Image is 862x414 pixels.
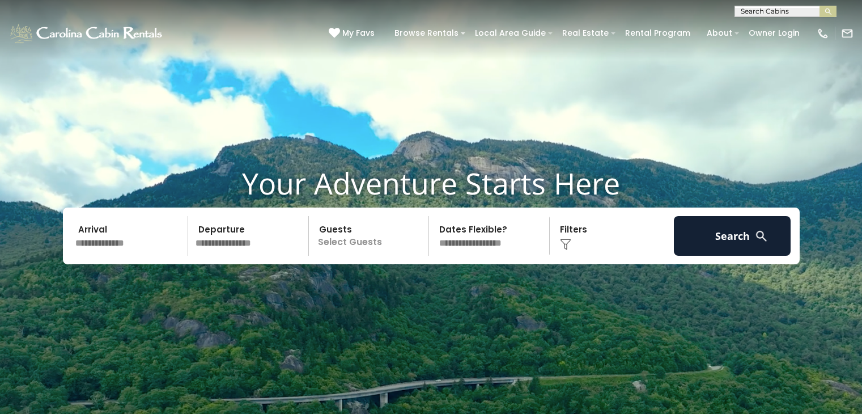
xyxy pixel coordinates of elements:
img: filter--v1.png [560,239,571,250]
button: Search [674,216,791,256]
a: Rental Program [619,24,696,42]
a: My Favs [329,27,377,40]
a: Local Area Guide [469,24,551,42]
a: About [701,24,738,42]
h1: Your Adventure Starts Here [9,166,853,201]
a: Owner Login [743,24,805,42]
p: Select Guests [312,216,429,256]
img: White-1-1-2.png [9,22,165,45]
a: Browse Rentals [389,24,464,42]
img: phone-regular-white.png [817,27,829,40]
img: mail-regular-white.png [841,27,853,40]
a: Real Estate [557,24,614,42]
img: search-regular-white.png [754,229,768,243]
span: My Favs [342,27,375,39]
